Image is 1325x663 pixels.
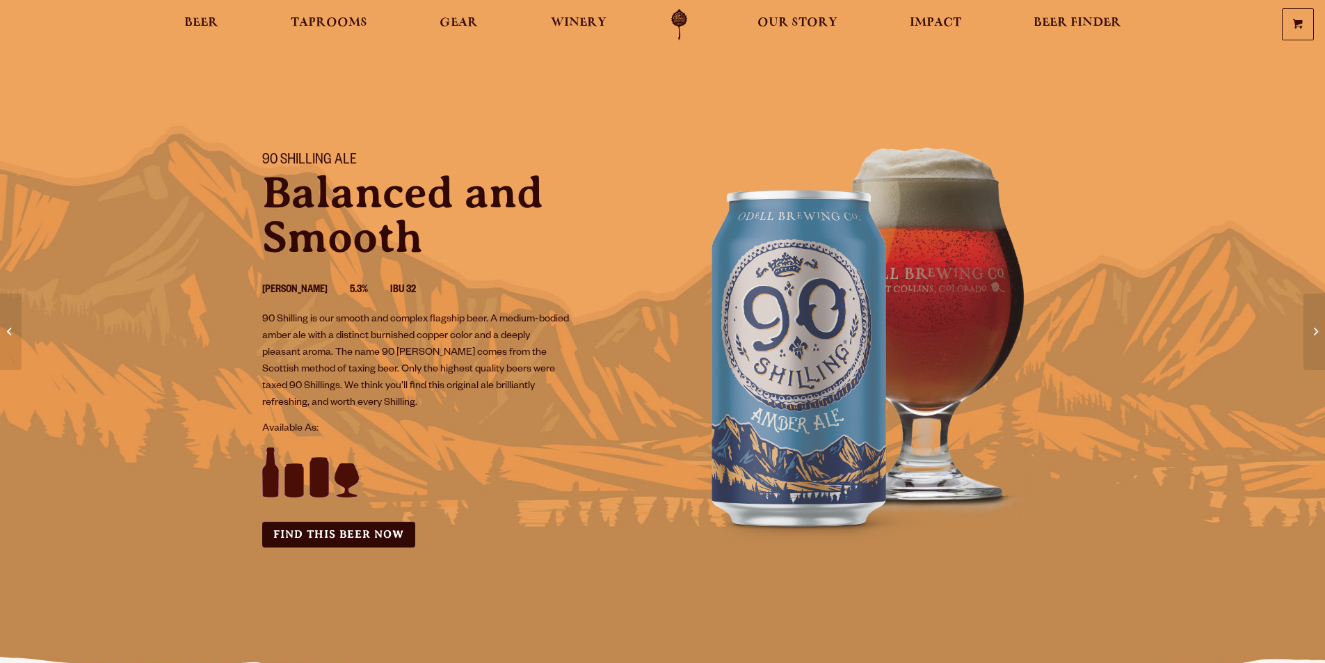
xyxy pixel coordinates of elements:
span: Impact [910,17,961,29]
a: Beer Finder [1025,9,1130,40]
a: Beer [175,9,227,40]
span: Beer Finder [1034,17,1121,29]
span: Taprooms [291,17,367,29]
p: Balanced and Smooth [262,170,646,259]
a: Impact [901,9,970,40]
a: Taprooms [282,9,376,40]
a: Find this Beer Now [262,522,415,548]
a: Gear [431,9,487,40]
li: [PERSON_NAME] [262,282,350,300]
li: IBU 32 [390,282,438,300]
span: Winery [551,17,607,29]
span: Our Story [757,17,837,29]
span: Gear [440,17,478,29]
p: Available As: [262,421,646,438]
span: Beer [184,17,218,29]
a: Odell Home [653,9,705,40]
a: Our Story [748,9,846,40]
a: Winery [542,9,616,40]
h1: 90 Shilling Ale [262,152,646,170]
li: 5.3% [350,282,390,300]
p: 90 Shilling is our smooth and complex flagship beer. A medium-bodied amber ale with a distinct bu... [262,312,570,412]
